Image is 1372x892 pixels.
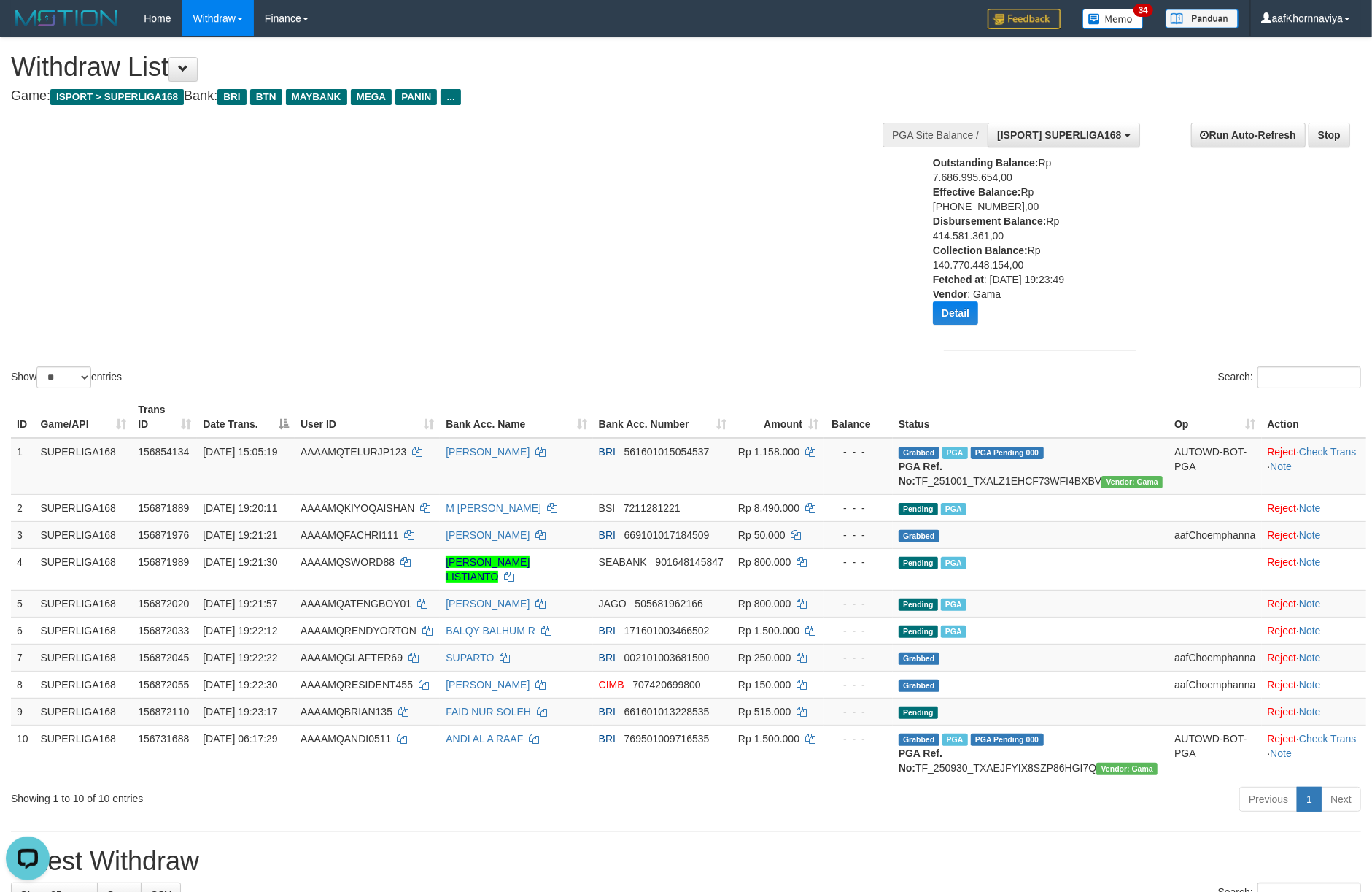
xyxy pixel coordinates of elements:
span: Copy 901648145847 to clipboard [656,556,724,568]
span: 156854134 [138,446,189,458]
span: Rp 1.158.000 [738,446,799,458]
span: Grabbed [899,447,939,459]
span: Copy 002101003681500 to clipboard [624,652,710,664]
span: AAAAMQTELURJP123 [301,446,407,458]
b: Effective Balance: [933,186,1021,198]
span: MAYBANK [286,89,347,105]
span: SEABANK [599,556,647,568]
div: - - - [830,650,887,665]
td: 2 [11,494,34,521]
span: BSI [599,502,616,514]
span: BRI [599,733,616,745]
img: Button%20Memo.svg [1082,9,1144,29]
span: Copy 561601015054537 to clipboard [624,446,710,458]
span: Rp 515.000 [738,706,791,718]
span: AAAAMQRESIDENT455 [301,679,413,691]
td: SUPERLIGA168 [34,725,132,781]
b: Vendor [933,288,967,300]
th: Amount: activate to sort column ascending [732,396,824,438]
span: AAAAMQSWORD88 [301,556,395,568]
th: Balance [824,396,893,438]
span: ... [441,89,460,105]
span: BRI [217,89,246,105]
td: aafChoemphanna [1168,671,1261,698]
span: BRI [599,706,616,718]
td: · [1262,698,1366,725]
span: BRI [599,625,616,637]
a: [PERSON_NAME] [446,446,530,458]
a: Stop [1309,123,1350,147]
a: Note [1270,747,1292,759]
div: - - - [830,623,887,638]
a: SUPARTO [446,652,494,664]
span: Pending [899,503,938,515]
span: Rp 800.000 [738,556,791,568]
td: · [1262,521,1366,548]
img: MOTION_logo.png [11,7,122,29]
a: Note [1299,529,1321,541]
th: Game/API: activate to sort column ascending [34,396,132,438]
td: 1 [11,438,34,495]
span: PGA Pending [971,734,1044,746]
span: 156871989 [138,556,189,568]
td: 3 [11,521,34,548]
span: AAAAMQANDI0511 [301,733,392,745]
th: ID [11,396,34,438]
span: BTN [250,89,282,105]
span: Grabbed [899,530,939,542]
td: 5 [11,590,34,617]
td: SUPERLIGA168 [34,494,132,521]
td: AUTOWD-BOT-PGA [1168,438,1261,495]
span: Rp 1.500.000 [738,733,799,745]
span: [DATE] 19:22:12 [203,625,277,637]
td: · [1262,617,1366,644]
span: ISPORT > SUPERLIGA168 [50,89,184,105]
td: 9 [11,698,34,725]
span: Marked by aafsengchandara [941,557,966,569]
td: · [1262,590,1366,617]
img: panduan.png [1166,9,1239,28]
td: 8 [11,671,34,698]
span: Rp 150.000 [738,679,791,691]
button: [ISPORT] SUPERLIGA168 [988,123,1139,147]
label: Search: [1218,366,1361,388]
a: Reject [1268,529,1297,541]
a: FAID NUR SOLEH [446,706,531,718]
b: Fetched at [933,274,984,285]
span: Copy 669101017184509 to clipboard [624,529,710,541]
img: Feedback.jpg [988,9,1061,29]
a: Note [1299,502,1321,514]
span: AAAAMQBRIAN135 [301,706,392,718]
b: Collection Balance: [933,245,1028,256]
td: SUPERLIGA168 [34,438,132,495]
a: Next [1321,787,1361,812]
td: · [1262,494,1366,521]
div: - - - [830,677,887,692]
a: Note [1270,461,1292,472]
td: TF_251001_TXALZ1EHCF73WFI4BXBV [893,438,1168,495]
span: [DATE] 19:21:21 [203,529,277,541]
th: Bank Acc. Number: activate to sort column ascending [593,396,732,438]
span: Copy 7211281221 to clipboard [624,502,681,514]
div: - - - [830,528,887,542]
b: PGA Ref. No: [899,747,942,774]
label: Show entries [11,366,122,388]
span: Grabbed [899,734,939,746]
span: Grabbed [899,680,939,692]
select: Showentries [36,366,91,388]
span: Marked by aafsoycanthlai [941,503,966,515]
h1: Latest Withdraw [11,847,1361,876]
td: aafChoemphanna [1168,521,1261,548]
span: [ISPORT] SUPERLIGA168 [997,129,1121,141]
span: Vendor URL: https://trx31.1velocity.biz [1101,476,1163,488]
span: AAAAMQATENGBOY01 [301,598,411,610]
span: 156872055 [138,679,189,691]
div: - - - [830,501,887,515]
div: - - - [830,704,887,719]
span: Copy 661601013228535 to clipboard [624,706,710,718]
span: [DATE] 19:20:11 [203,502,277,514]
td: · [1262,671,1366,698]
a: Previous [1239,787,1298,812]
span: Copy 707420699800 to clipboard [632,679,700,691]
a: [PERSON_NAME] [446,679,530,691]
